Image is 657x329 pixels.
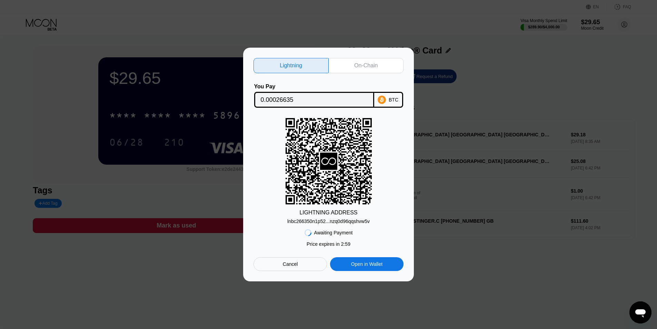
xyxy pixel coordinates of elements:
[354,62,378,69] div: On-Chain
[307,241,350,247] div: Price expires in
[330,257,404,271] div: Open in Wallet
[287,216,370,224] div: lnbc266350n1p52...nzq0d96qqshvw5v
[314,230,353,235] div: Awaiting Payment
[299,210,357,216] div: LIGHTNING ADDRESS
[253,58,329,73] div: Lightning
[254,84,374,90] div: You Pay
[629,301,651,323] iframe: Button to launch messaging window
[280,62,302,69] div: Lightning
[283,261,298,267] div: Cancel
[287,219,370,224] div: lnbc266350n1p52...nzq0d96qqshvw5v
[351,261,382,267] div: Open in Wallet
[329,58,404,73] div: On-Chain
[389,97,398,103] div: BTC
[253,84,404,108] div: You PayBTC
[253,257,327,271] div: Cancel
[341,241,350,247] span: 2 : 59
